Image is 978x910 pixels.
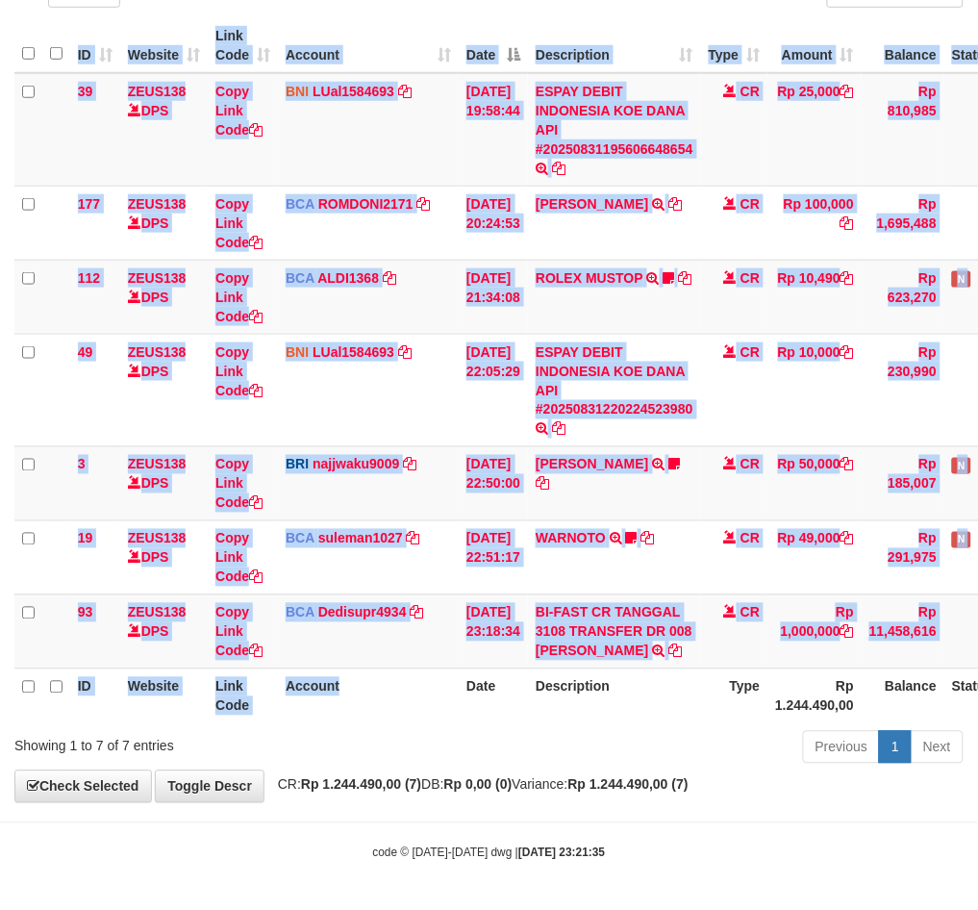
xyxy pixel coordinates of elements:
a: 1 [879,731,912,764]
span: CR [740,605,760,620]
td: [DATE] 19:58:44 [459,73,528,187]
a: Copy Link Code [215,270,263,324]
a: ZEUS138 [128,531,187,546]
span: 3 [78,457,86,472]
a: ZEUS138 [128,84,187,99]
a: Copy najjwaku9009 to clipboard [403,457,416,472]
span: CR [740,270,760,286]
a: Copy ROMDONI2171 to clipboard [417,196,431,212]
strong: Rp 1.244.490,00 (7) [301,777,421,793]
a: Check Selected [14,771,152,803]
a: [PERSON_NAME] [536,196,648,212]
td: Rp 1,000,000 [767,594,862,669]
span: 49 [78,344,93,360]
a: [PERSON_NAME] [536,457,648,472]
td: Rp 291,975 [862,520,944,594]
a: ZEUS138 [128,344,187,360]
a: ROLEX MUSTOP [536,270,643,286]
span: CR [740,196,760,212]
a: LUal1584693 [313,84,394,99]
th: Account: activate to sort column ascending [278,18,459,73]
span: BNI [286,344,309,360]
th: Website: activate to sort column ascending [120,18,208,73]
span: 177 [78,196,100,212]
td: Rp 623,270 [862,260,944,334]
th: Amount: activate to sort column ascending [767,18,862,73]
td: [DATE] 23:18:34 [459,594,528,669]
a: suleman1027 [318,531,403,546]
td: DPS [120,334,208,446]
span: CR: DB: Variance: [268,777,689,793]
div: Showing 1 to 7 of 7 entries [14,729,393,756]
td: Rp 49,000 [767,520,862,594]
a: Copy Link Code [215,84,263,138]
span: Has Note [952,458,971,474]
strong: Rp 1.244.490,00 (7) [568,777,689,793]
span: CR [740,531,760,546]
a: Copy Rp 25,000 to clipboard [840,84,854,99]
a: Copy ADIL KUDRATULL to clipboard [536,476,549,492]
a: Copy Link Code [215,344,263,398]
span: CR [740,344,760,360]
td: Rp 810,985 [862,73,944,187]
td: DPS [120,594,208,669]
span: 19 [78,531,93,546]
th: Website [120,669,208,723]
td: Rp 10,000 [767,334,862,446]
a: Copy Link Code [215,531,263,585]
a: ZEUS138 [128,605,187,620]
td: Rp 25,000 [767,73,862,187]
a: Copy Rp 1,000,000 to clipboard [840,624,854,640]
a: Copy Rp 100,000 to clipboard [840,215,854,231]
a: ESPAY DEBIT INDONESIA KOE DANA API #20250831220224523980 [536,344,693,417]
td: [DATE] 22:50:00 [459,446,528,520]
a: Copy Link Code [215,196,263,250]
span: 93 [78,605,93,620]
a: WARNOTO [536,531,606,546]
a: BI-FAST CR TANGGAL 3108 TRANSFER DR 008 [PERSON_NAME] [536,605,692,659]
td: Rp 100,000 [767,186,862,260]
a: Copy ESPAY DEBIT INDONESIA KOE DANA API #20250831220224523980 to clipboard [552,421,565,437]
a: Copy ROLEX MUSTOP to clipboard [678,270,691,286]
span: BRI [286,457,309,472]
a: Copy ESPAY DEBIT INDONESIA KOE DANA API #20250831195606648654 to clipboard [552,161,565,176]
span: BCA [286,196,314,212]
a: Copy Rp 10,490 to clipboard [840,270,854,286]
td: [DATE] 21:34:08 [459,260,528,334]
th: Type [701,669,768,723]
th: Balance [862,18,944,73]
a: ESPAY DEBIT INDONESIA KOE DANA API #20250831195606648654 [536,84,693,157]
a: Copy Rp 10,000 to clipboard [840,344,854,360]
span: 112 [78,270,100,286]
th: Balance [862,669,944,723]
td: [DATE] 22:51:17 [459,520,528,594]
span: CR [740,457,760,472]
a: Copy Dedisupr4934 to clipboard [411,605,424,620]
th: ID [70,669,120,723]
span: BCA [286,270,314,286]
a: Copy Rp 50,000 to clipboard [840,457,854,472]
a: Copy suleman1027 to clipboard [407,531,420,546]
th: Date [459,669,528,723]
td: Rp 185,007 [862,446,944,520]
span: Has Note [952,271,971,288]
a: ZEUS138 [128,270,187,286]
td: DPS [120,446,208,520]
td: DPS [120,260,208,334]
td: Rp 50,000 [767,446,862,520]
a: Copy WARNOTO to clipboard [641,531,655,546]
span: BCA [286,605,314,620]
td: Rp 11,458,616 [862,594,944,669]
td: DPS [120,186,208,260]
span: 39 [78,84,93,99]
th: Date: activate to sort column descending [459,18,528,73]
a: ZEUS138 [128,196,187,212]
small: code © [DATE]-[DATE] dwg | [373,847,606,860]
th: Description: activate to sort column ascending [528,18,701,73]
a: Copy LUal1584693 to clipboard [398,344,412,360]
th: Description [528,669,701,723]
th: Rp 1.244.490,00 [767,669,862,723]
td: [DATE] 22:05:29 [459,334,528,446]
a: najjwaku9009 [313,457,399,472]
a: Copy ABDUL GAFUR to clipboard [669,196,683,212]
